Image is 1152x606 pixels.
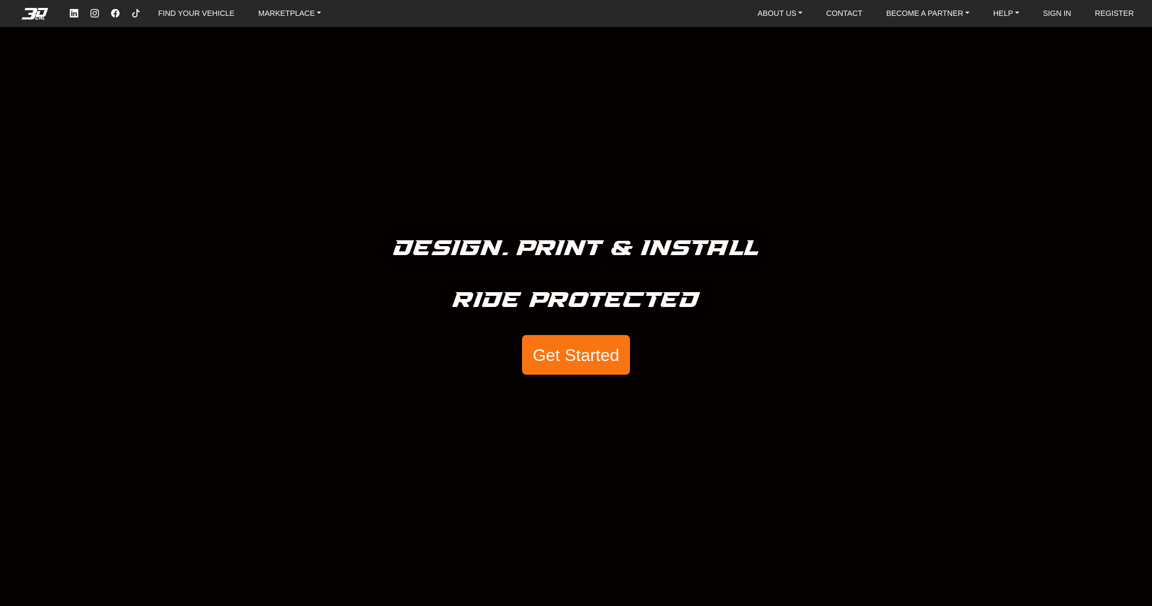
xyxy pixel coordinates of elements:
[522,335,630,375] button: Get Started
[394,231,759,266] h5: Design. Print & Install
[1091,5,1138,22] a: REGISTER
[154,5,239,22] a: FIND YOUR VEHICLE
[822,5,866,22] a: CONTACT
[753,5,807,22] a: ABOUT US
[254,5,325,22] a: MARKETPLACE
[453,283,700,318] h5: Ride Protected
[882,5,973,22] a: BECOME A PARTNER
[989,5,1023,22] a: HELP
[1039,5,1076,22] a: SIGN IN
